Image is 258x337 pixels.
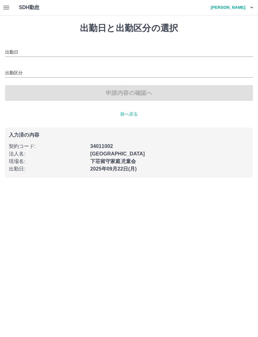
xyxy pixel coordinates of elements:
[90,151,145,156] b: [GEOGRAPHIC_DATA]
[9,165,87,173] p: 出勤日 :
[90,144,113,149] b: 34011002
[90,159,136,164] b: 下荘留守家庭児童会
[9,158,87,165] p: 現場名 :
[5,111,253,117] p: 前へ戻る
[9,133,249,138] p: 入力済の内容
[9,150,87,158] p: 法人名 :
[90,166,137,171] b: 2025年09月22日(月)
[5,23,253,34] h1: 出勤日と出勤区分の選択
[9,143,87,150] p: 契約コード :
